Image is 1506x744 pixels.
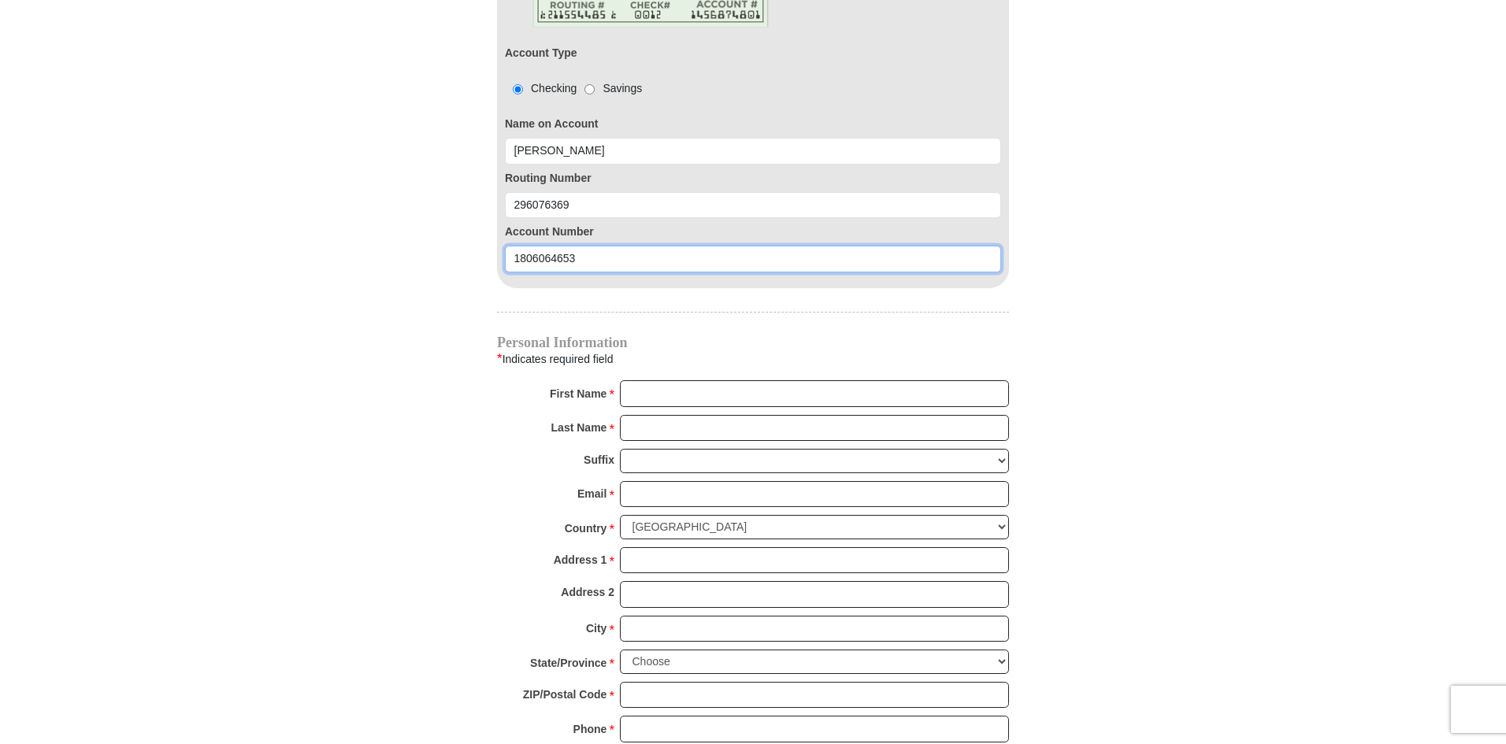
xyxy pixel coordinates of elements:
[505,116,1001,132] label: Name on Account
[523,683,607,705] strong: ZIP/Postal Code
[550,383,606,405] strong: First Name
[497,349,1009,369] div: Indicates required field
[584,449,614,471] strong: Suffix
[586,617,606,639] strong: City
[505,45,577,61] label: Account Type
[505,80,642,97] div: Checking Savings
[565,517,607,539] strong: Country
[497,336,1009,349] h4: Personal Information
[530,652,606,674] strong: State/Province
[561,581,614,603] strong: Address 2
[573,718,607,740] strong: Phone
[551,416,607,439] strong: Last Name
[554,549,607,571] strong: Address 1
[505,224,1001,240] label: Account Number
[505,170,1001,187] label: Routing Number
[577,483,606,505] strong: Email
